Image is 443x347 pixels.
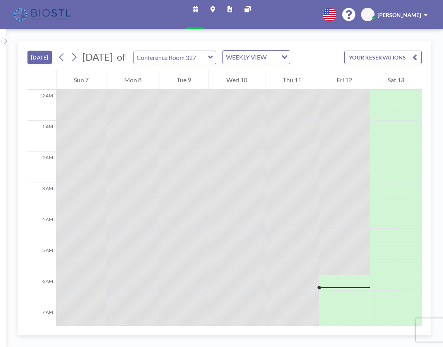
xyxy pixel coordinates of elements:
[117,51,125,63] span: of
[27,306,56,337] div: 7 AM
[269,52,277,62] input: Search for option
[159,70,209,90] div: Tue 9
[27,90,56,121] div: 12 AM
[27,121,56,151] div: 1 AM
[27,151,56,182] div: 2 AM
[209,70,265,90] div: Wed 10
[224,52,268,62] span: WEEKLY VIEW
[134,51,208,64] input: Conference Room 327
[378,12,421,18] span: [PERSON_NAME]
[27,51,52,64] button: [DATE]
[319,70,369,90] div: Fri 12
[56,70,106,90] div: Sun 7
[82,51,113,63] span: [DATE]
[106,70,159,90] div: Mon 8
[344,51,422,64] button: YOUR RESERVATIONS
[27,213,56,244] div: 4 AM
[265,70,319,90] div: Thu 11
[27,244,56,275] div: 5 AM
[364,11,371,18] span: GC
[27,182,56,213] div: 3 AM
[12,7,74,22] img: organization-logo
[27,275,56,306] div: 6 AM
[370,70,422,90] div: Sat 13
[223,51,290,64] div: Search for option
